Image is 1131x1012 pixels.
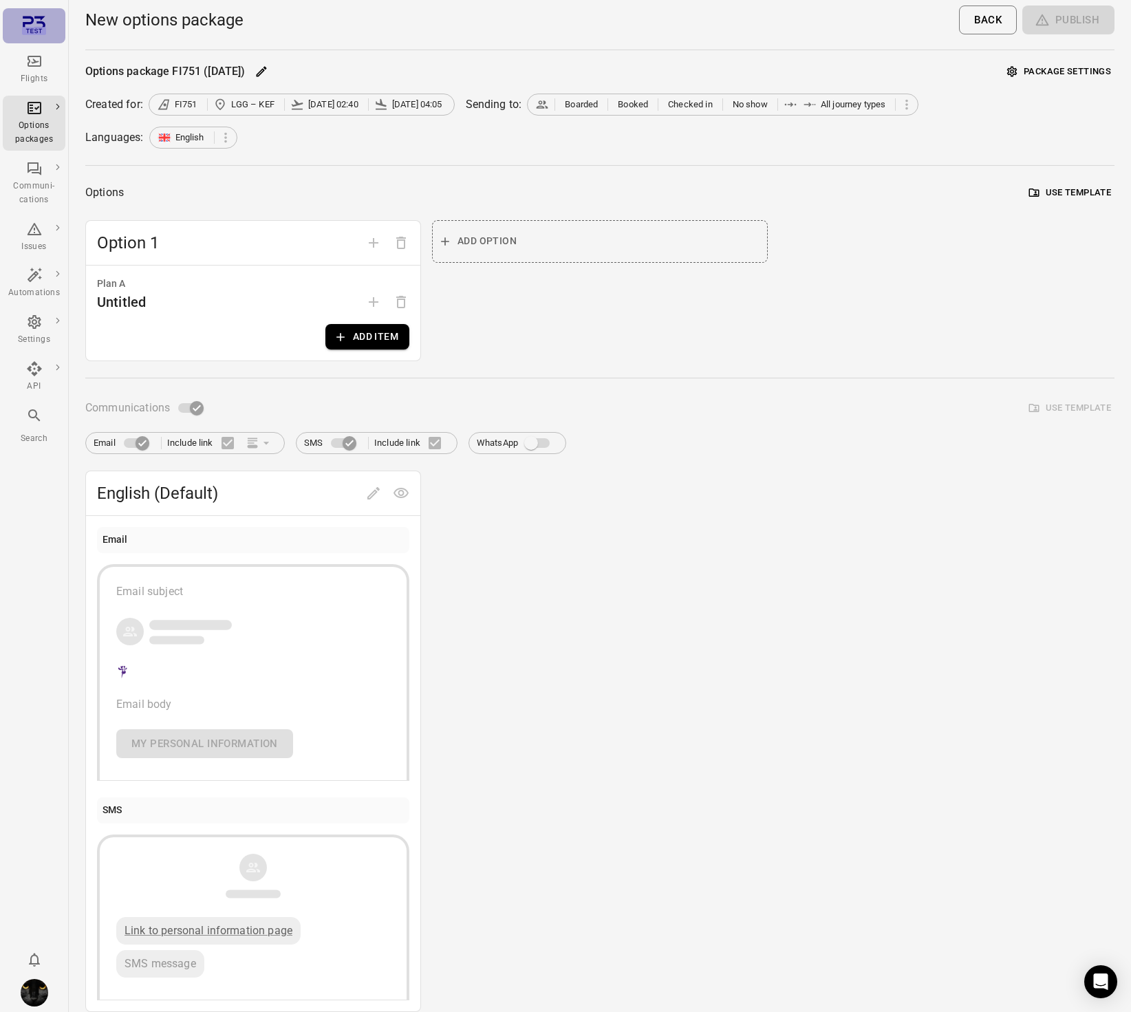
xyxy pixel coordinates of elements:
[3,310,65,351] a: Settings
[21,946,48,973] button: Notifications
[8,180,60,207] div: Communi-cations
[3,96,65,151] a: Options packages
[618,98,648,111] span: Booked
[8,72,60,86] div: Flights
[8,286,60,300] div: Automations
[304,430,363,456] label: SMS
[387,295,415,308] span: Options need to have at least one plan
[85,63,246,80] div: Options package FI751 ([DATE])
[175,131,204,144] span: English
[97,232,360,254] span: Option 1
[85,183,124,202] div: Options
[8,240,60,254] div: Issues
[360,295,387,308] span: Add plan
[3,356,65,398] a: API
[8,119,60,147] div: Options packages
[733,98,768,111] span: No show
[85,129,144,146] div: Languages:
[3,156,65,211] a: Communi-cations
[374,429,449,457] label: Include link
[8,432,60,446] div: Search
[308,98,358,111] span: [DATE] 02:40
[85,398,170,418] span: Communications
[103,803,122,818] div: SMS
[466,96,522,113] div: Sending to:
[3,49,65,90] a: Flights
[1084,965,1117,998] div: Open Intercom Messenger
[325,324,409,349] button: Add item
[392,98,442,111] span: [DATE] 04:05
[251,61,272,82] button: Edit
[97,291,146,313] div: Untitled
[175,98,197,111] span: FI751
[21,979,48,1006] img: images
[1026,182,1114,204] button: Use template
[3,263,65,304] a: Automations
[477,430,558,456] label: WhatsApp
[15,973,54,1012] button: Iris
[103,532,128,548] div: Email
[360,486,387,499] span: Edit
[85,96,143,113] div: Created for:
[821,98,886,111] span: All journey types
[387,486,415,499] span: Preview
[387,235,415,248] span: Delete option
[360,235,387,248] span: Add option
[959,6,1017,34] button: Back
[668,98,713,111] span: Checked in
[97,277,409,292] div: Plan A
[94,430,155,456] label: Email
[149,127,237,149] div: English
[565,98,598,111] span: Boarded
[527,94,918,116] div: BoardedBookedChecked inNo showAll journey types
[167,429,242,457] label: Include link
[85,9,244,31] h1: New options package
[8,333,60,347] div: Settings
[1004,61,1114,83] button: Package settings
[8,380,60,394] div: API
[3,403,65,449] button: Search
[97,482,360,504] span: English (Default)
[231,98,274,111] span: LGG – KEF
[3,217,65,258] a: Issues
